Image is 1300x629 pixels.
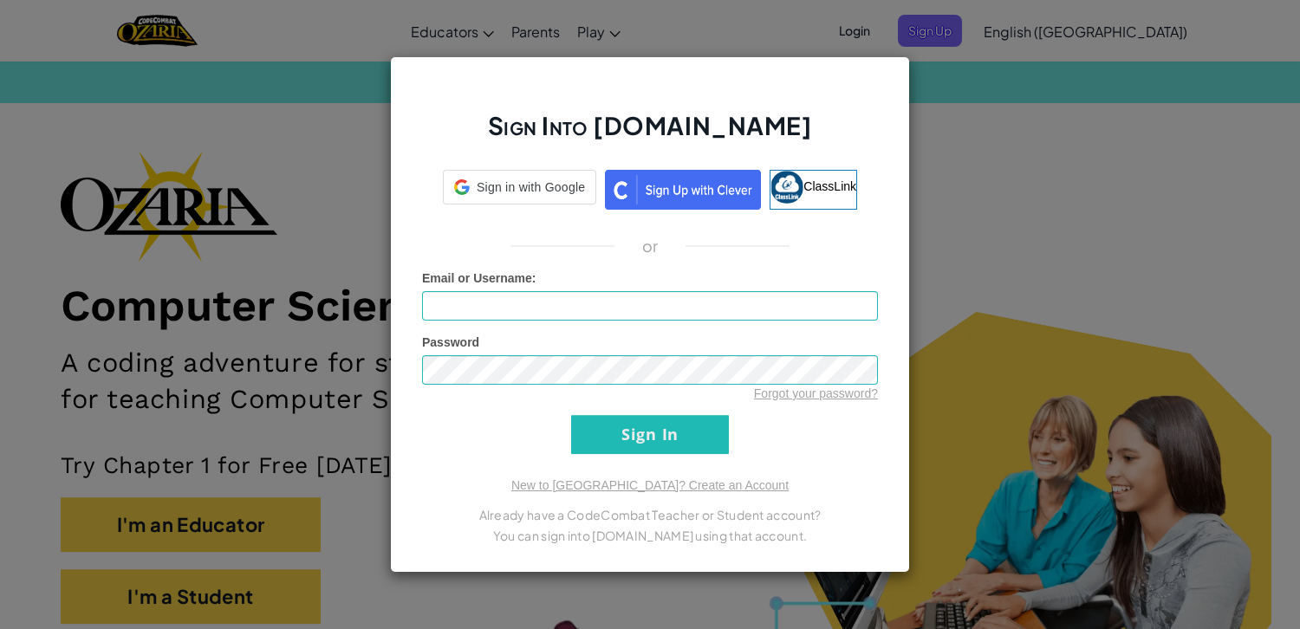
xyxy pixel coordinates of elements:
[422,109,878,159] h2: Sign Into [DOMAIN_NAME]
[571,415,729,454] input: Sign In
[642,236,659,256] p: or
[477,178,585,196] span: Sign in with Google
[422,504,878,525] p: Already have a CodeCombat Teacher or Student account?
[770,171,803,204] img: classlink-logo-small.png
[803,179,856,193] span: ClassLink
[443,170,596,204] div: Sign in with Google
[422,335,479,349] span: Password
[422,271,532,285] span: Email or Username
[422,525,878,546] p: You can sign into [DOMAIN_NAME] using that account.
[605,170,761,210] img: clever_sso_button@2x.png
[422,269,536,287] label: :
[511,478,789,492] a: New to [GEOGRAPHIC_DATA]? Create an Account
[443,170,596,210] a: Sign in with Google
[754,386,878,400] a: Forgot your password?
